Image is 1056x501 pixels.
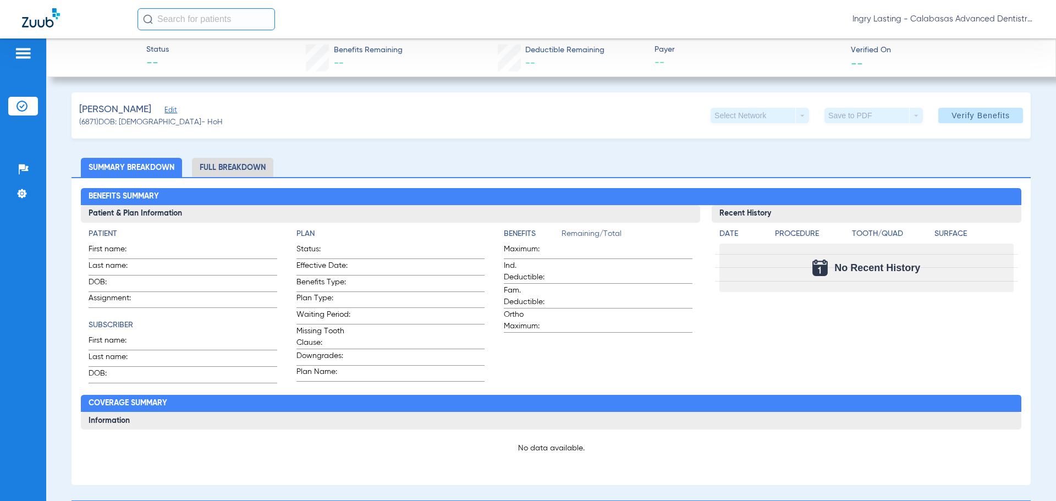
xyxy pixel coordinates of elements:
li: Summary Breakdown [81,158,182,177]
span: DOB: [89,277,142,291]
span: [PERSON_NAME] [79,103,151,117]
span: Benefits Remaining [334,45,403,56]
li: Full Breakdown [192,158,273,177]
span: Verify Benefits [952,111,1010,120]
img: Calendar [812,260,828,276]
span: Assignment: [89,293,142,307]
app-breakdown-title: Procedure [775,228,848,244]
span: First name: [89,244,142,258]
h4: Patient [89,228,277,240]
h4: Procedure [775,228,848,240]
p: No data available. [89,443,1013,454]
span: Effective Date: [296,260,350,275]
span: No Recent History [834,262,920,273]
app-breakdown-title: Surface [934,228,1013,244]
span: -- [146,56,169,71]
span: -- [654,56,842,70]
h4: Date [719,228,766,240]
span: Benefits Type: [296,277,350,291]
h4: Surface [934,228,1013,240]
span: Last name: [89,260,142,275]
img: Zuub Logo [22,8,60,27]
h3: Recent History [712,205,1021,223]
h4: Benefits [504,228,562,240]
span: Deductible Remaining [525,45,604,56]
span: Ortho Maximum: [504,309,558,332]
input: Search for patients [137,8,275,30]
span: Edit [164,106,174,117]
h4: Subscriber [89,320,277,331]
h3: Information [81,412,1021,430]
span: Verified On [851,45,1038,56]
span: Plan Type: [296,293,350,307]
span: Ingry Lasting - Calabasas Advanced Dentistry [853,14,1034,25]
button: Verify Benefits [938,108,1023,123]
span: Ind. Deductible: [504,260,558,283]
span: Missing Tooth Clause: [296,326,350,349]
span: Waiting Period: [296,309,350,324]
img: Search Icon [143,14,153,24]
span: Remaining/Total [562,228,692,244]
span: First name: [89,335,142,350]
span: Plan Name: [296,366,350,381]
span: -- [334,58,344,68]
app-breakdown-title: Date [719,228,766,244]
span: Downgrades: [296,350,350,365]
span: Payer [654,44,842,56]
h4: Tooth/Quad [852,228,931,240]
span: Maximum: [504,244,558,258]
span: Status: [296,244,350,258]
span: (6871) DOB: [DEMOGRAPHIC_DATA] - HoH [79,117,223,128]
app-breakdown-title: Tooth/Quad [852,228,931,244]
h4: Plan [296,228,485,240]
span: Status [146,44,169,56]
h2: Coverage Summary [81,395,1021,412]
span: Last name: [89,351,142,366]
img: hamburger-icon [14,47,32,60]
h2: Benefits Summary [81,188,1021,206]
app-breakdown-title: Benefits [504,228,562,244]
span: -- [851,57,863,69]
span: -- [525,58,535,68]
span: Fam. Deductible: [504,285,558,308]
h3: Patient & Plan Information [81,205,700,223]
span: DOB: [89,368,142,383]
